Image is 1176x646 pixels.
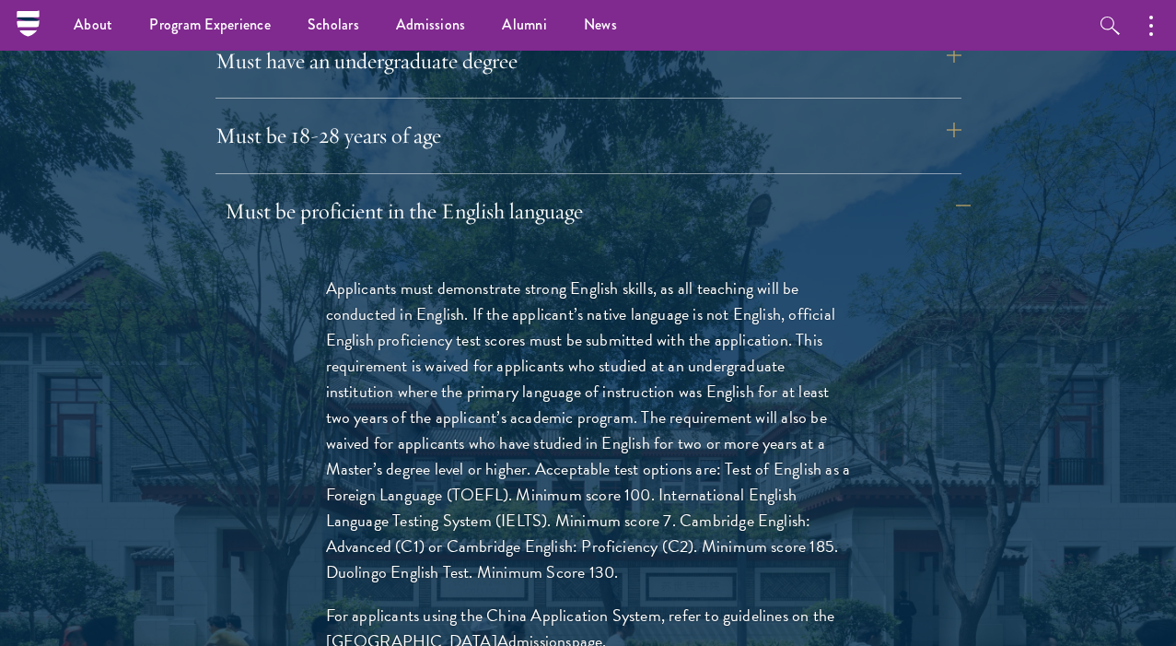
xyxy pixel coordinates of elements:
p: Applicants must demonstrate strong English skills, as all teaching will be conducted in English. ... [326,276,851,586]
button: Must be proficient in the English language [225,189,971,233]
button: Must have an undergraduate degree [215,39,961,83]
button: Must be 18-28 years of age [215,113,961,158]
